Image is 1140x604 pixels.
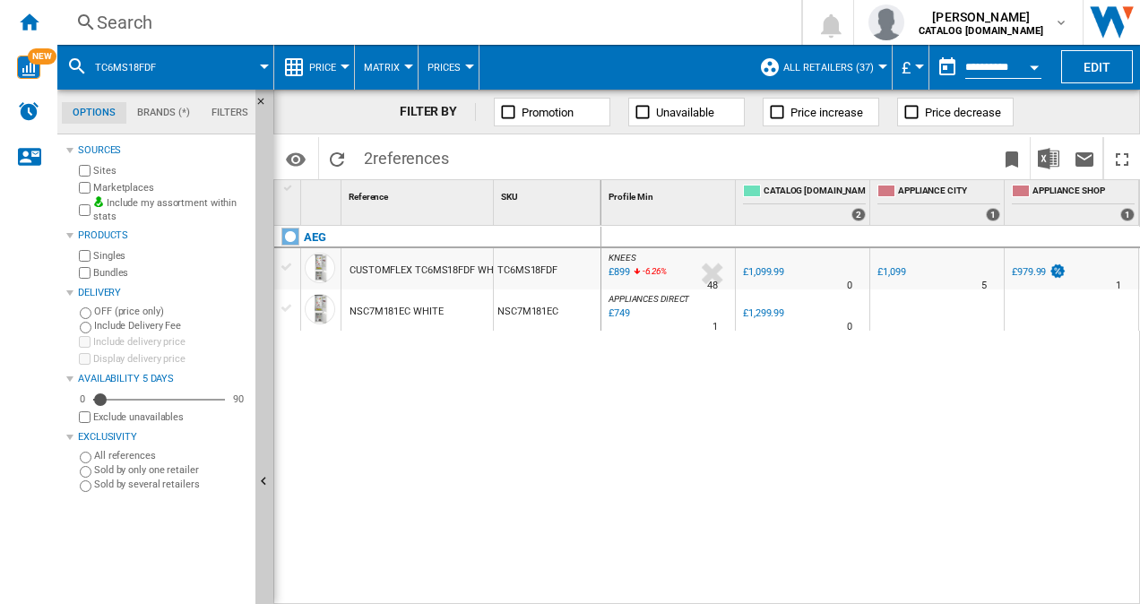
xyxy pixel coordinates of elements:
[609,192,653,202] span: Profile Min
[877,266,905,278] div: £1,099
[255,90,277,122] button: Hide
[373,149,449,168] span: references
[79,199,91,221] input: Include my assortment within stats
[80,466,91,478] input: Sold by only one retailer
[94,449,248,462] label: All references
[1120,208,1135,221] div: 1 offers sold by APPLIANCE SHOP
[609,253,636,263] span: KNEES
[350,291,443,332] div: NSC7M181EC WHITE
[739,180,869,225] div: CATALOG [DOMAIN_NAME] 2 offers sold by CATALOG ELECTROLUX.UK
[75,393,90,406] div: 0
[605,180,735,208] div: Profile Min Sort None
[763,98,879,126] button: Price increase
[309,62,336,73] span: Price
[18,100,39,122] img: alerts-logo.svg
[80,480,91,492] input: Sold by several retailers
[78,229,248,243] div: Products
[981,277,987,295] div: Delivery Time : 5 days
[740,305,784,323] div: £1,299.99
[497,180,600,208] div: Sort None
[78,430,248,444] div: Exclusivity
[851,208,866,221] div: 2 offers sold by CATALOG ELECTROLUX.UK
[427,45,470,90] button: Prices
[783,45,883,90] button: All Retailers (37)
[743,307,784,319] div: £1,299.99
[606,263,630,281] div: Last updated : Tuesday, 7 October 2025 05:08
[78,286,248,300] div: Delivery
[93,196,104,207] img: mysite-bg-18x18.png
[712,318,718,336] div: Delivery Time : 1 day
[97,10,755,35] div: Search
[847,277,852,295] div: Delivery Time : 0 day
[80,322,91,333] input: Include Delivery Fee
[93,181,248,194] label: Marketplaces
[345,180,493,208] div: Reference Sort None
[874,180,1004,225] div: APPLIANCE CITY 1 offers sold by APPLIANCE CITY
[656,106,714,119] span: Unavailable
[1008,180,1138,225] div: APPLIANCE SHOP 1 offers sold by APPLIANCE SHOP
[278,142,314,175] button: Options
[893,45,929,90] md-menu: Currency
[1031,137,1067,179] button: Download in Excel
[497,180,600,208] div: SKU Sort None
[80,452,91,463] input: All references
[95,62,156,73] span: TC6MS18FDF
[790,106,863,119] span: Price increase
[1032,185,1135,200] span: APPLIANCE SHOP
[93,249,248,263] label: Singles
[93,266,248,280] label: Bundles
[925,106,1001,119] span: Price decrease
[201,102,259,124] md-tab-item: Filters
[1104,137,1140,179] button: Maximize
[501,192,518,202] span: SKU
[1067,137,1102,179] button: Send this report by email
[28,48,56,65] span: NEW
[79,353,91,365] input: Display delivery price
[1018,48,1050,81] button: Open calendar
[93,410,248,424] label: Exclude unavailables
[79,250,91,262] input: Singles
[522,106,574,119] span: Promotion
[902,45,920,90] button: £
[740,263,784,281] div: £1,099.99
[93,335,248,349] label: Include delivery price
[349,192,388,202] span: Reference
[494,248,600,289] div: TC6MS18FDF
[994,137,1030,179] button: Bookmark this report
[364,62,400,73] span: Matrix
[1061,50,1133,83] button: Edit
[66,45,264,90] div: TC6MS18FDF
[898,185,1000,200] span: APPLIANCE CITY
[17,56,40,79] img: wise-card.svg
[919,25,1043,37] b: CATALOG [DOMAIN_NAME]
[707,277,718,295] div: Delivery Time : 48 days
[875,263,905,281] div: £1,099
[606,305,630,323] div: Last updated : Tuesday, 7 October 2025 10:56
[126,102,201,124] md-tab-item: Brands (*)
[628,98,745,126] button: Unavailable
[929,49,965,85] button: md-calendar
[94,463,248,477] label: Sold by only one retailer
[79,165,91,177] input: Sites
[364,45,409,90] div: Matrix
[1116,277,1121,295] div: Delivery Time : 1 day
[79,336,91,348] input: Include delivery price
[494,289,600,331] div: NSC7M181EC
[229,393,248,406] div: 90
[609,294,689,304] span: APPLIANCES DIRECT
[283,45,345,90] div: Price
[94,478,248,491] label: Sold by several retailers
[764,185,866,200] span: CATALOG [DOMAIN_NAME]
[319,137,355,179] button: Reload
[743,266,784,278] div: £1,099.99
[305,180,341,208] div: Sort None
[79,411,91,423] input: Display delivery price
[897,98,1014,126] button: Price decrease
[1012,266,1046,278] div: £979.99
[605,180,735,208] div: Sort None
[93,391,225,409] md-slider: Availability
[345,180,493,208] div: Sort None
